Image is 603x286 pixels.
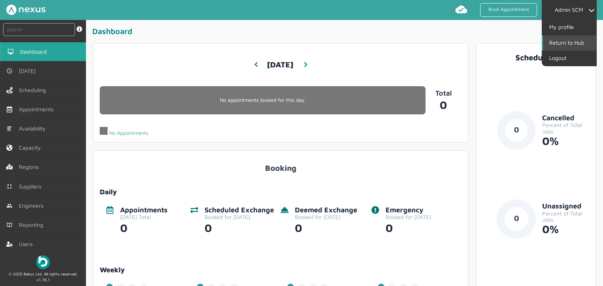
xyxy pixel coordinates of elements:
img: user-left-menu.svg [6,241,13,247]
img: capacity-left-menu.svg [6,145,13,151]
div: Dashboard [92,26,600,39]
span: Engineers [19,203,46,209]
p: No appointments booked for this day. [100,97,425,103]
div: 0 [386,220,431,234]
div: Percent of Total Jobs [542,210,589,223]
span: Suppliers [19,183,44,190]
span: Appointments [19,106,57,112]
span: Regions [19,164,42,170]
div: 0% [542,135,589,147]
img: md-desktop.svg [7,49,14,55]
div: No Appointments [100,127,148,136]
a: 0 [426,97,462,111]
div: Appointments [120,206,168,214]
a: Book Appointment [480,3,537,17]
text: 0 [514,214,519,223]
div: Booked for [DATE] [386,214,431,220]
div: 0 [205,220,274,234]
img: regions.left-menu.svg [6,164,13,170]
img: Beboc Logo [36,255,50,269]
div: 0 [120,220,168,234]
div: Unassigned [542,202,589,210]
div: 0 [295,220,357,234]
img: appointments-left-menu.svg [6,106,13,112]
div: [DATE] Total [120,214,168,220]
a: Return to Hub [543,35,596,50]
div: Cancelled [542,114,589,122]
h3: [DATE] [267,54,293,76]
div: 0% [542,223,589,235]
a: 0CancelledPercent of Total Jobs0% [483,111,589,163]
img: Nexus [6,5,46,15]
div: Booking [100,157,461,172]
img: md-people.svg [6,203,13,209]
img: md-list.svg [6,125,13,132]
div: Booked for [DATE] [205,214,274,220]
img: md-book.svg [6,222,13,228]
span: [DATE] [19,68,39,74]
div: Scheduled Exchange [205,206,274,214]
span: Dashboard [20,49,50,55]
img: md-contract.svg [6,183,13,190]
a: 0UnassignedPercent of Total Jobs0% [483,199,589,251]
input: Search by: Ref, PostCode, MPAN, MPRN, Account, Customer [3,23,75,36]
span: Capacity [19,145,44,151]
div: Deemed Exchange [295,206,357,214]
div: Scheduling [483,53,589,62]
a: Logout [543,51,596,66]
img: md-cloud-done.svg [455,3,468,16]
span: Scheduling [19,87,49,93]
div: Percent of Total Jobs [542,122,589,134]
span: Availability [19,125,49,132]
div: Emergency [386,206,431,214]
img: scheduling-left-menu.svg [6,87,13,93]
p: Total [426,89,462,98]
div: Booked for [DATE] [295,214,357,220]
img: md-time.svg [6,68,13,74]
text: 0 [514,125,519,134]
div: Daily [100,188,461,196]
span: Users [19,241,36,247]
a: My profile [543,20,596,35]
span: Reporting [19,222,46,228]
a: Weekly [100,266,461,274]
